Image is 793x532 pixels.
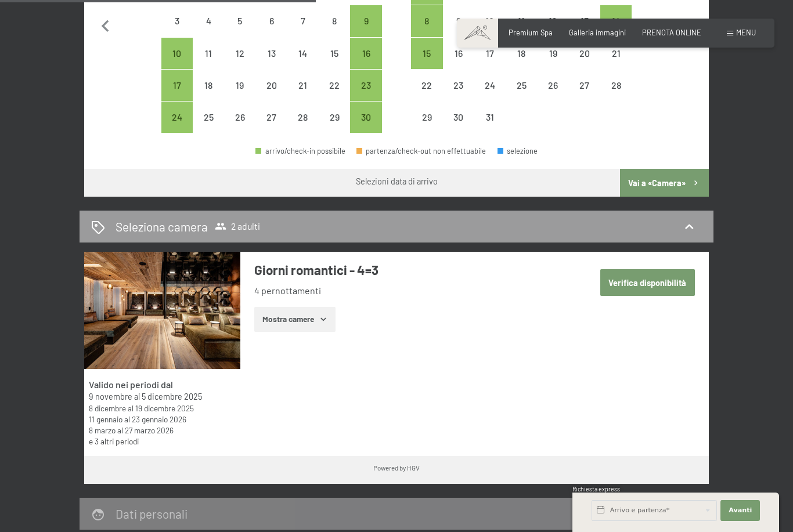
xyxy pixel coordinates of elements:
[600,5,632,37] div: Sun Dec 14 2025
[89,414,122,424] time: 11/01/2026
[350,102,381,133] div: arrivo/check-in possibile
[163,16,192,45] div: 3
[142,392,202,401] time: 05/12/2025
[254,284,568,297] li: 4 pernottamenti
[506,38,537,69] div: Thu Dec 18 2025
[537,70,568,101] div: arrivo/check-in non effettuabile
[507,16,536,45] div: 11
[600,70,632,101] div: arrivo/check-in non effettuabile
[411,102,442,133] div: arrivo/check-in non effettuabile
[506,70,537,101] div: Thu Dec 25 2025
[572,486,620,493] span: Richiesta express
[443,38,474,69] div: arrivo/check-in non effettuabile
[474,102,506,133] div: Wed Dec 31 2025
[475,16,504,45] div: 10
[356,147,486,155] div: partenza/check-out non effettuabile
[537,38,568,69] div: arrivo/check-in non effettuabile
[411,70,442,101] div: arrivo/check-in non effettuabile
[720,500,760,521] button: Avanti
[569,38,600,69] div: Sat Dec 20 2025
[320,113,349,142] div: 29
[570,16,599,45] div: 13
[254,307,336,332] button: Mostra camere
[163,81,192,110] div: 17
[412,16,441,45] div: 8
[256,102,287,133] div: arrivo/check-in non effettuabile
[193,70,224,101] div: Tue Nov 18 2025
[412,113,441,142] div: 29
[600,38,632,69] div: arrivo/check-in non effettuabile
[193,5,224,37] div: arrivo/check-in non effettuabile
[373,463,420,472] div: Powered by HGV
[257,16,286,45] div: 6
[443,70,474,101] div: Tue Dec 23 2025
[193,38,224,69] div: Tue Nov 11 2025
[319,70,350,101] div: arrivo/check-in non effettuabile
[506,5,537,37] div: Thu Dec 11 2025
[411,38,442,69] div: Mon Dec 15 2025
[255,147,345,155] div: arrivo/check-in possibile
[256,5,287,37] div: Thu Nov 06 2025
[475,81,504,110] div: 24
[89,425,116,435] time: 08/03/2026
[225,81,254,110] div: 19
[161,38,193,69] div: Mon Nov 10 2025
[193,38,224,69] div: arrivo/check-in non effettuabile
[642,28,701,37] a: PRENOTA ONLINE
[537,5,568,37] div: arrivo/check-in non effettuabile
[161,70,193,101] div: arrivo/check-in possibile
[194,49,223,78] div: 11
[569,70,600,101] div: arrivo/check-in non effettuabile
[194,16,223,45] div: 4
[351,49,380,78] div: 16
[350,70,381,101] div: Sun Nov 23 2025
[224,38,255,69] div: Wed Nov 12 2025
[411,70,442,101] div: Mon Dec 22 2025
[89,403,236,414] div: al
[474,70,506,101] div: Wed Dec 24 2025
[193,102,224,133] div: Tue Nov 25 2025
[194,113,223,142] div: 25
[89,436,139,446] a: e 3 altri periodi
[224,70,255,101] div: Wed Nov 19 2025
[320,81,349,110] div: 22
[600,38,632,69] div: Sun Dec 21 2025
[411,5,442,37] div: Mon Dec 08 2025
[225,49,254,78] div: 12
[287,5,319,37] div: arrivo/check-in non effettuabile
[538,81,567,110] div: 26
[215,220,260,232] span: 2 adulti
[84,252,240,369] img: mss_renderimg.php
[600,5,632,37] div: arrivo/check-in possibile
[256,38,287,69] div: arrivo/check-in non effettuabile
[498,147,538,155] div: selezione
[319,102,350,133] div: Sat Nov 29 2025
[570,49,599,78] div: 20
[224,5,255,37] div: Wed Nov 05 2025
[287,70,319,101] div: Fri Nov 21 2025
[538,16,567,45] div: 12
[256,102,287,133] div: Thu Nov 27 2025
[474,70,506,101] div: arrivo/check-in non effettuabile
[506,5,537,37] div: arrivo/check-in non effettuabile
[506,38,537,69] div: arrivo/check-in non effettuabile
[444,49,473,78] div: 16
[319,5,350,37] div: arrivo/check-in non effettuabile
[350,5,381,37] div: Sun Nov 09 2025
[569,28,626,37] a: Galleria immagini
[443,70,474,101] div: arrivo/check-in non effettuabile
[224,38,255,69] div: arrivo/check-in non effettuabile
[89,391,236,403] div: al
[89,414,236,425] div: al
[89,403,126,413] time: 08/12/2025
[194,81,223,110] div: 18
[509,28,553,37] a: Premium Spa
[320,49,349,78] div: 15
[350,70,381,101] div: arrivo/check-in possibile
[224,70,255,101] div: arrivo/check-in non effettuabile
[161,102,193,133] div: Mon Nov 24 2025
[319,102,350,133] div: arrivo/check-in non effettuabile
[225,16,254,45] div: 5
[569,70,600,101] div: Sat Dec 27 2025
